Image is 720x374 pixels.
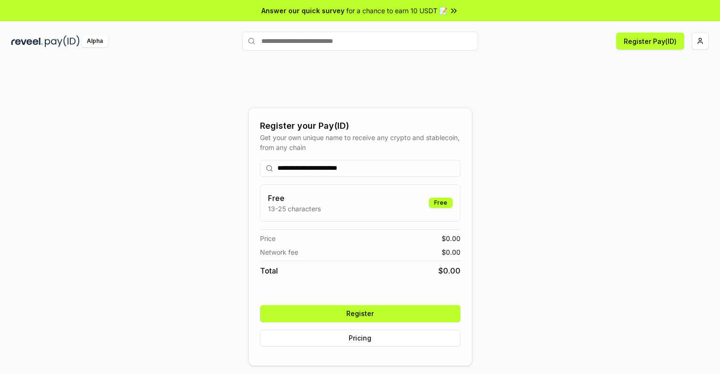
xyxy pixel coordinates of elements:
[616,33,684,50] button: Register Pay(ID)
[11,35,43,47] img: reveel_dark
[261,6,344,16] span: Answer our quick survey
[429,198,452,208] div: Free
[268,192,321,204] h3: Free
[260,233,276,243] span: Price
[45,35,80,47] img: pay_id
[82,35,108,47] div: Alpha
[260,265,278,276] span: Total
[260,133,460,152] div: Get your own unique name to receive any crypto and stablecoin, from any chain
[260,119,460,133] div: Register your Pay(ID)
[442,233,460,243] span: $ 0.00
[438,265,460,276] span: $ 0.00
[346,6,447,16] span: for a chance to earn 10 USDT 📝
[268,204,321,214] p: 13-25 characters
[260,330,460,347] button: Pricing
[260,247,298,257] span: Network fee
[260,305,460,322] button: Register
[442,247,460,257] span: $ 0.00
